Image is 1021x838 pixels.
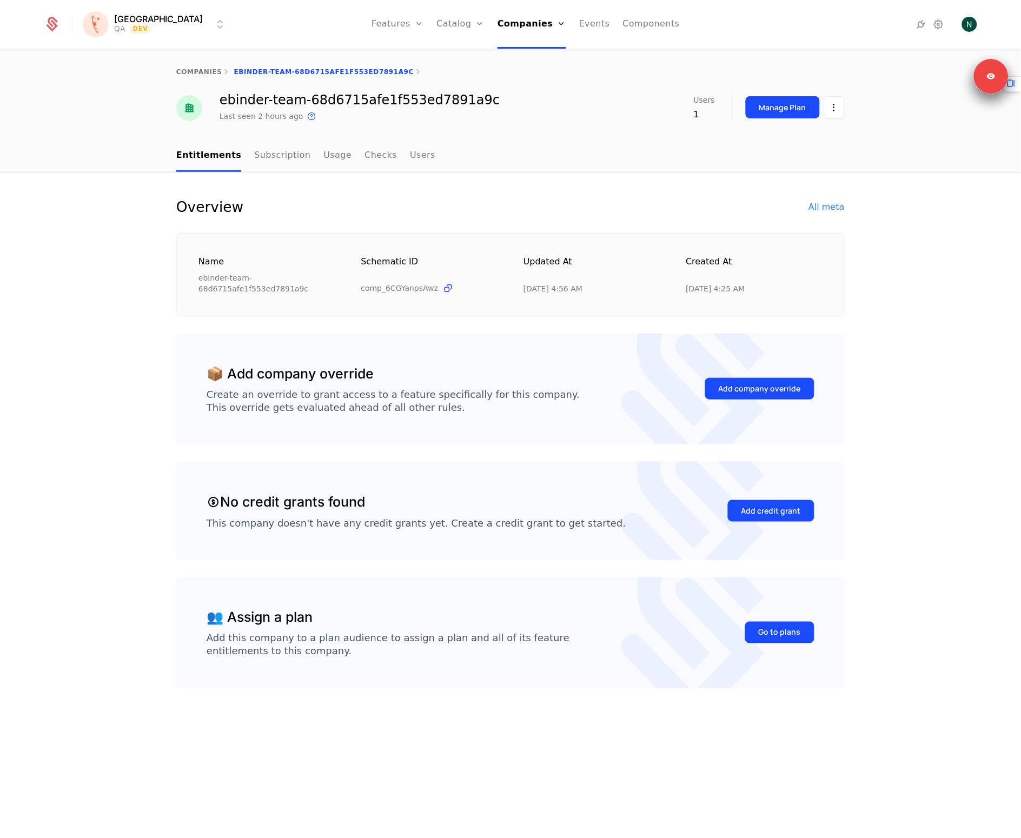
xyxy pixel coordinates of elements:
a: Integrations [914,18,927,31]
div: 10/3/25, 4:25 AM [686,283,745,294]
div: ebinder-team-68d6715afe1f553ed7891a9c [220,94,500,107]
a: Usage [324,140,352,172]
div: Created at [686,255,823,279]
button: Manage Plan [746,96,820,118]
button: Open user button [962,17,977,32]
div: Create an override to grant access to a feature specifically for this company. This override gets... [207,388,580,414]
img: Neven Jovic [962,17,977,32]
div: Schematic ID [361,255,498,278]
button: Add company override [705,378,814,400]
div: 👥 Assign a plan [207,608,313,628]
button: Select action [824,96,845,118]
div: Add credit grant [741,506,801,516]
div: All meta [809,201,845,214]
a: Entitlements [176,140,241,172]
a: Settings [932,18,945,31]
div: 📦 Add company override [207,364,374,384]
div: Last seen 2 hours ago [220,111,303,122]
button: Go to plans [745,622,814,643]
div: 1 [694,108,715,121]
a: Subscription [254,140,310,172]
div: This company doesn't have any credit grants yet. Create a credit grant to get started. [207,517,626,530]
button: Add credit grant [728,500,814,522]
div: ebinder-team-68d6715afe1f553ed7891a9c [198,272,335,294]
div: No credit grants found [207,492,365,513]
span: Dev [130,24,152,33]
nav: Main [176,140,845,172]
span: [GEOGRAPHIC_DATA] [114,15,203,23]
div: QA [114,23,125,34]
div: Overview [176,198,243,216]
div: Add this company to a plan audience to assign a plan and all of its feature entitlements to this ... [207,632,569,658]
a: Checks [364,140,397,172]
ul: Choose Sub Page [176,140,435,172]
span: comp_6CGYanpsAwz [361,283,439,294]
div: Updated at [523,255,660,279]
button: Select environment [86,12,227,36]
span: Users [694,96,715,104]
div: Add company override [719,383,801,394]
img: Florence [83,11,109,37]
div: Go to plans [759,627,801,638]
div: Manage Plan [759,102,806,113]
a: Users [410,140,435,172]
div: Name [198,255,335,268]
div: 10/3/25, 4:56 AM [523,283,582,294]
a: companies [176,68,222,76]
img: ebinder-team-68d6715afe1f553ed7891a9c [176,95,202,121]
